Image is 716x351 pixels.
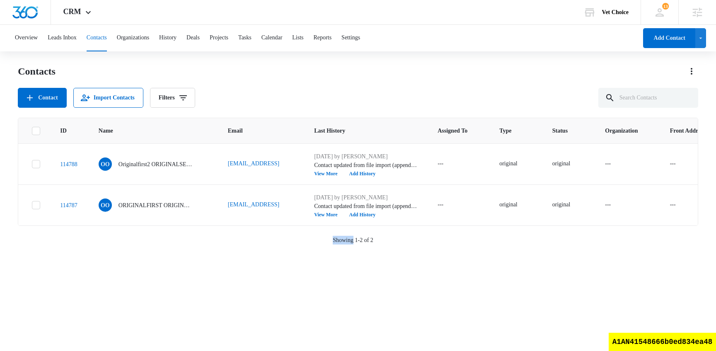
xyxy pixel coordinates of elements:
div: original [552,200,571,209]
div: Organization - - Select to Edit Field [605,200,626,210]
div: Front Address 2 - - Select to Edit Field [670,200,691,210]
p: Contact updated from file import (appendimport7.csv): -- Type selections changed; none, others an... [314,202,418,211]
span: Front Address 2 [670,126,710,135]
div: Name - Originalfirst2 ORIGINALSECOND2 - Select to Edit Field [99,157,208,171]
div: account name [602,9,629,16]
div: Status - original - Select to Edit Field [552,200,585,210]
div: notifications count [662,3,669,10]
button: Tasks [238,25,252,51]
span: Name [99,126,196,135]
div: --- [438,159,443,169]
p: Contact updated from file import (appendimport7.csv): -- Type selections changed; others and cust... [314,161,418,169]
p: [DATE] by [PERSON_NAME] [314,193,418,202]
button: Actions [685,65,698,78]
div: original [499,200,518,209]
button: Settings [341,25,360,51]
button: Projects [210,25,228,51]
button: Leads Inbox [48,25,77,51]
div: Type - original - Select to Edit Field [499,159,532,169]
p: Originalfirst2 ORIGINALSECOND2 [119,160,193,169]
div: Assigned To - - Select to Edit Field [438,159,458,169]
span: Last History [314,126,406,135]
span: 13 [662,3,669,10]
a: [EMAIL_ADDRESS] [228,159,279,168]
div: original [552,159,571,168]
div: --- [438,200,443,210]
button: Add History [343,171,382,176]
div: Front Address 2 - - Select to Edit Field [670,159,691,169]
div: Email - test@test.test - Select to Edit Field [228,200,294,210]
p: ORIGINALFIRST ORIGINALLAST [119,201,193,210]
button: Deals [186,25,200,51]
p: Showing 1-2 of 2 [333,236,373,244]
button: History [159,25,177,51]
span: CRM [63,7,81,16]
button: Overview [15,25,38,51]
span: Assigned To [438,126,467,135]
p: [DATE] by [PERSON_NAME] [314,152,418,161]
div: --- [670,200,676,210]
div: --- [605,159,611,169]
span: OO [99,198,112,212]
button: Contacts [87,25,107,51]
div: Email - test@test2.test - Select to Edit Field [228,159,294,169]
button: Import Contacts [73,88,143,108]
button: Add Contact [643,28,695,48]
div: A1AN41548666b0ed834ea48 [609,333,716,351]
button: Add History [343,212,382,217]
div: Type - original - Select to Edit Field [499,200,532,210]
a: [EMAIL_ADDRESS] [228,200,279,209]
input: Search Contacts [598,88,698,108]
span: Type [499,126,520,135]
button: Calendar [261,25,283,51]
button: View More [314,171,343,176]
span: ID [60,126,67,135]
button: View More [314,212,343,217]
div: Status - original - Select to Edit Field [552,159,585,169]
button: Add Contact [18,88,66,108]
div: Assigned To - - Select to Edit Field [438,200,458,210]
div: Organization - - Select to Edit Field [605,159,626,169]
button: Reports [314,25,332,51]
div: --- [605,200,611,210]
a: Navigate to contact details page for Originalfirst2 ORIGINALSECOND2 [60,161,77,167]
button: Organizations [117,25,149,51]
div: original [499,159,518,168]
span: Organization [605,126,638,135]
div: --- [670,159,676,169]
button: Filters [150,88,195,108]
div: Name - ORIGINALFIRST ORIGINALLAST - Select to Edit Field [99,198,208,212]
span: Status [552,126,573,135]
h1: Contacts [18,65,56,77]
button: Lists [292,25,303,51]
span: OO [99,157,112,171]
span: Email [228,126,282,135]
a: Navigate to contact details page for ORIGINALFIRST ORIGINALLAST [60,202,77,208]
